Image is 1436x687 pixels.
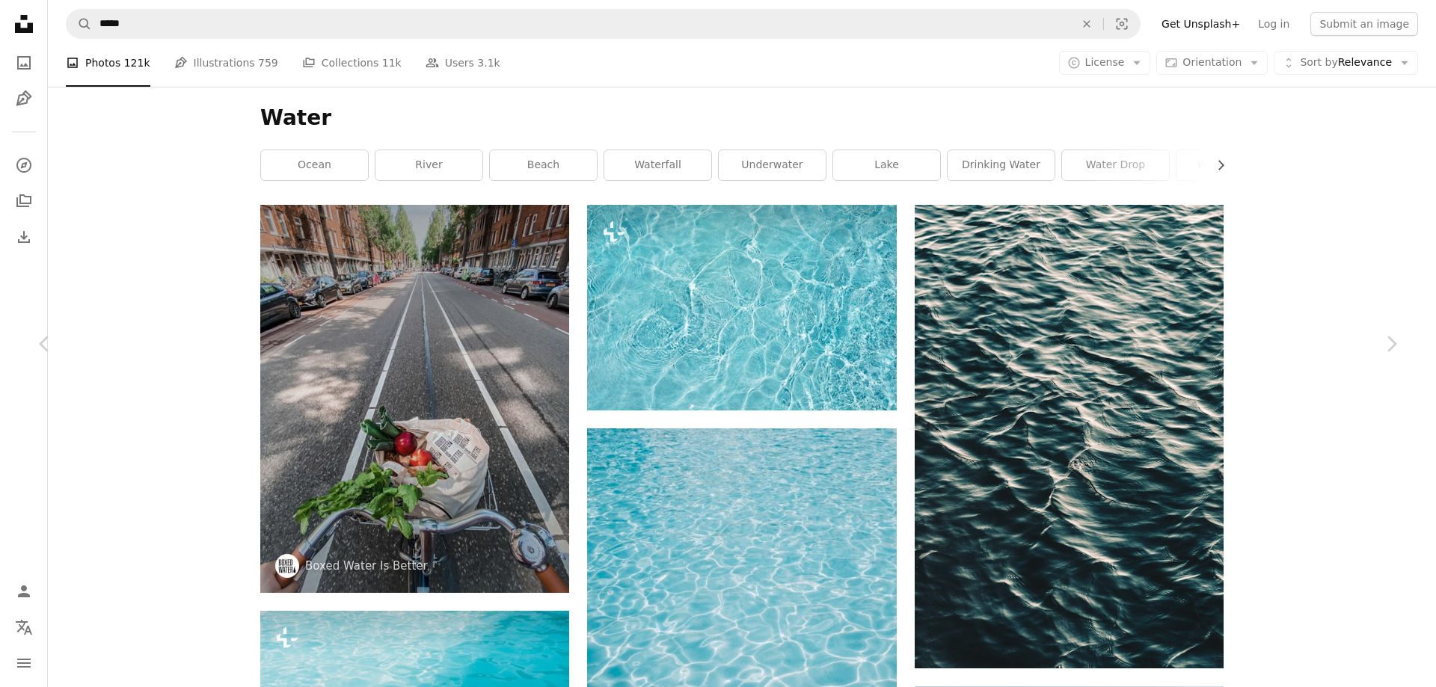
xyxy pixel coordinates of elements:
button: scroll list to the right [1207,150,1224,180]
h1: Water [260,105,1224,132]
a: Users 3.1k [426,39,500,87]
form: Find visuals sitewide [66,9,1141,39]
a: Download History [9,222,39,252]
img: body of water [915,205,1224,668]
span: 759 [258,55,278,71]
button: Search Unsplash [67,10,92,38]
a: a blue pool with clear blue water [587,301,896,314]
a: rippling crystal blue water [587,626,896,639]
a: Explore [9,150,39,180]
a: ocean [261,150,368,180]
img: a blue pool with clear blue water [587,205,896,410]
a: Log in / Sign up [9,576,39,606]
button: Sort byRelevance [1274,51,1418,75]
span: Sort by [1300,56,1337,68]
a: Boxed Water Is Better [305,558,428,573]
img: Go to Boxed Water Is Better's profile [275,554,299,578]
a: drinking water [948,150,1055,180]
button: Submit an image [1310,12,1418,36]
a: Get Unsplash+ [1153,12,1249,36]
a: underwater [719,150,826,180]
a: water bottle [1176,150,1283,180]
button: Menu [9,648,39,678]
button: License [1059,51,1151,75]
button: Language [9,612,39,642]
span: 11k [382,55,402,71]
button: Orientation [1156,51,1268,75]
a: river [375,150,482,180]
a: waterfall [604,150,711,180]
a: water drop [1062,150,1169,180]
button: Clear [1070,10,1103,38]
span: 3.1k [477,55,500,71]
span: License [1085,56,1125,68]
a: red roses in brown cardboard box on bicycle [260,392,569,405]
a: Illustrations 759 [174,39,278,87]
img: red roses in brown cardboard box on bicycle [260,205,569,593]
a: Photos [9,48,39,78]
button: Visual search [1104,10,1140,38]
span: Orientation [1182,56,1242,68]
a: Collections 11k [302,39,402,87]
a: Collections [9,186,39,216]
a: body of water [915,429,1224,443]
span: Relevance [1300,55,1392,70]
a: lake [833,150,940,180]
a: Log in [1249,12,1298,36]
a: Illustrations [9,84,39,114]
a: Next [1346,272,1436,416]
a: beach [490,150,597,180]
